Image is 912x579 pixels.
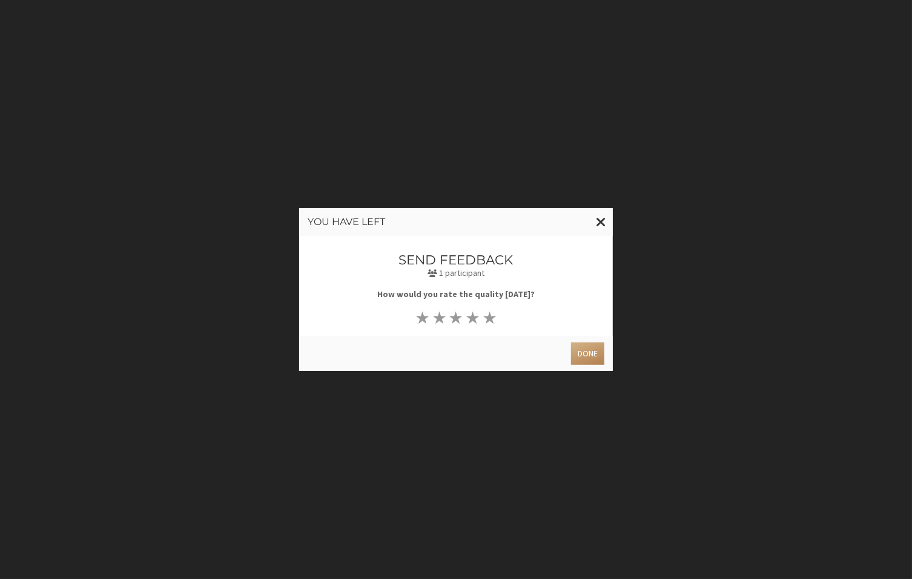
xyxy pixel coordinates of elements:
button: Close modal [589,208,613,236]
b: How would you rate the quality [DATE]? [377,289,535,299]
button: ★ [448,309,464,326]
button: Done [571,342,604,365]
button: ★ [431,309,448,326]
button: ★ [464,309,481,326]
button: ★ [414,309,431,326]
h3: You have left [308,217,604,227]
h3: Send feedback [340,253,572,267]
button: ★ [481,309,498,326]
p: 1 participant [340,267,572,280]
